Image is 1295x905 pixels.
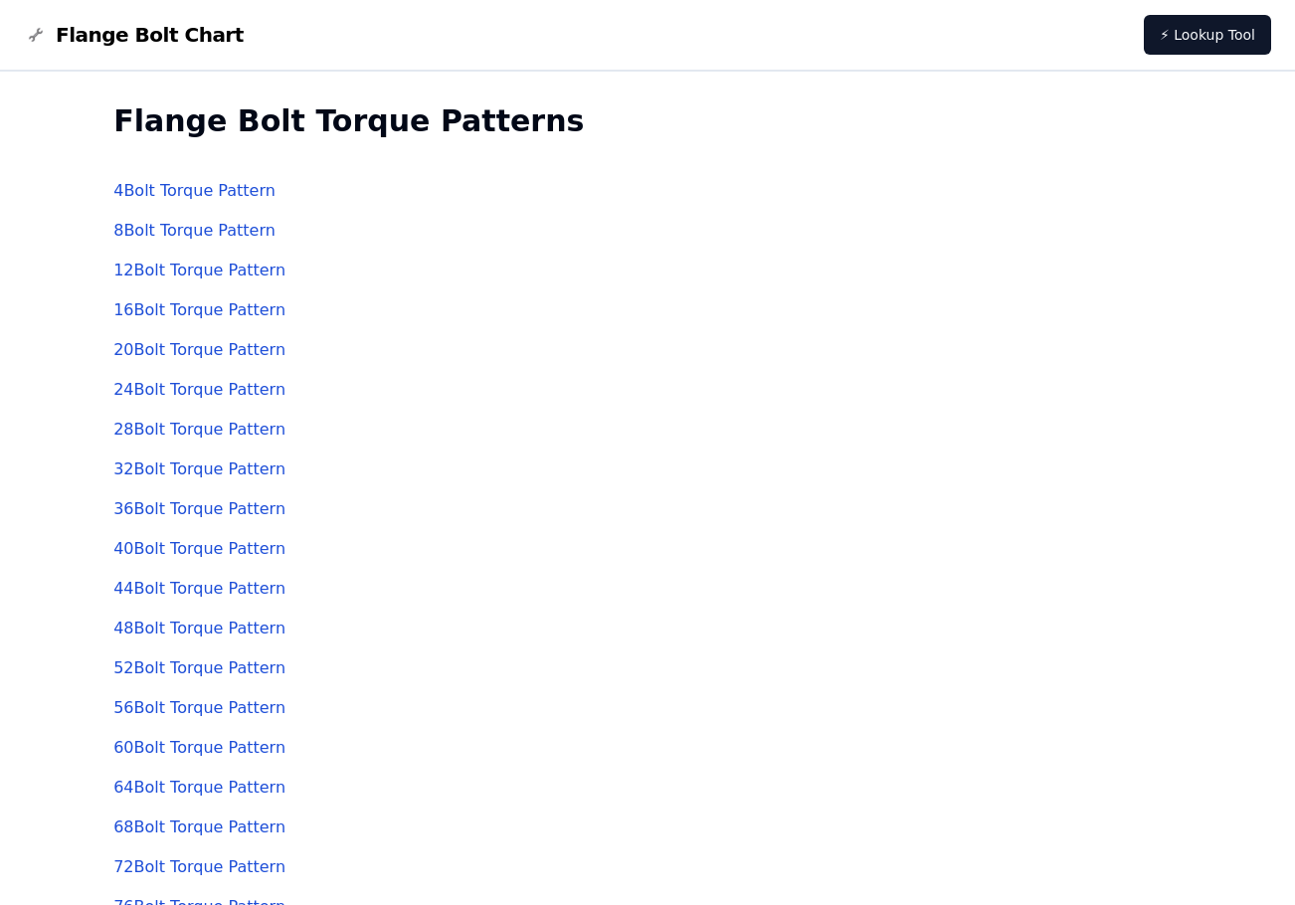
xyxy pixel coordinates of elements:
[113,698,285,717] a: 56Bolt Torque Pattern
[113,579,285,598] a: 44Bolt Torque Pattern
[113,658,285,677] a: 52Bolt Torque Pattern
[113,817,285,836] a: 68Bolt Torque Pattern
[113,340,285,359] a: 20Bolt Torque Pattern
[113,181,276,200] a: 4Bolt Torque Pattern
[113,380,285,399] a: 24Bolt Torque Pattern
[113,857,285,876] a: 72Bolt Torque Pattern
[113,738,285,757] a: 60Bolt Torque Pattern
[113,459,285,478] a: 32Bolt Torque Pattern
[113,221,276,240] a: 8Bolt Torque Pattern
[24,21,244,49] a: Flange Bolt Chart LogoFlange Bolt Chart
[113,261,285,279] a: 12Bolt Torque Pattern
[113,539,285,558] a: 40Bolt Torque Pattern
[113,103,1182,139] h2: Flange Bolt Torque Patterns
[113,499,285,518] a: 36Bolt Torque Pattern
[24,23,48,47] img: Flange Bolt Chart Logo
[113,420,285,439] a: 28Bolt Torque Pattern
[113,778,285,797] a: 64Bolt Torque Pattern
[1144,15,1271,55] a: ⚡ Lookup Tool
[113,300,285,319] a: 16Bolt Torque Pattern
[113,619,285,637] a: 48Bolt Torque Pattern
[56,21,244,49] span: Flange Bolt Chart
